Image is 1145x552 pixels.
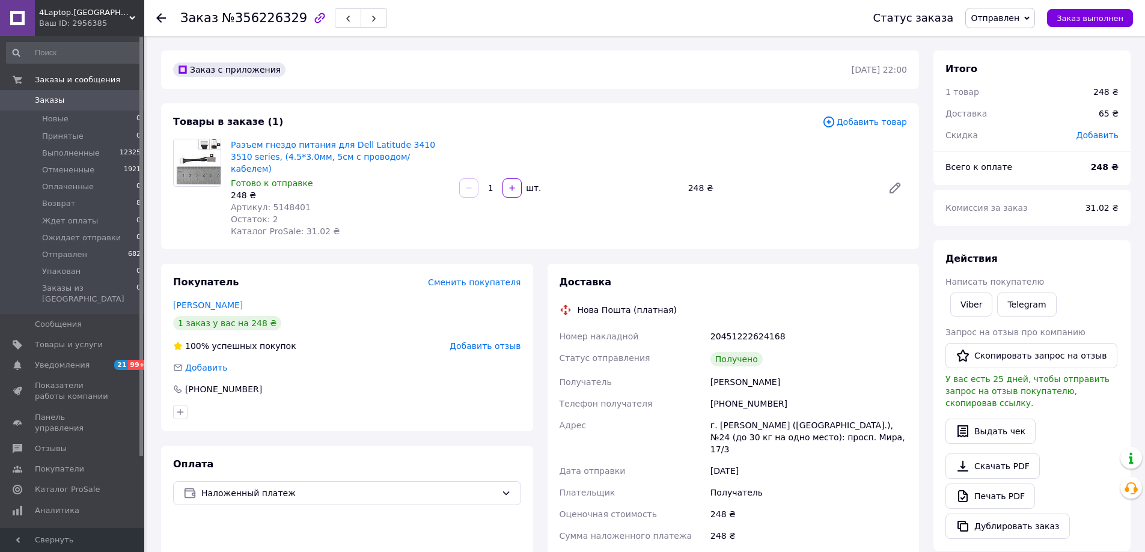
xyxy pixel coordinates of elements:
[180,11,218,25] span: Заказ
[560,420,586,430] span: Адрес
[173,316,281,330] div: 1 заказ у вас на 248 ₴
[1091,162,1119,172] b: 248 ₴
[35,95,64,106] span: Заказы
[42,165,94,175] span: Отмененные
[184,383,263,395] div: [PHONE_NUMBER]
[35,526,111,547] span: Управление сайтом
[231,202,311,212] span: Артикул: 5148401
[222,11,307,25] span: №356226329
[560,332,639,341] span: Номер накладной
[945,63,977,74] span: Итого
[136,181,141,192] span: 0
[450,341,521,351] span: Добавить отзыв
[708,503,909,525] div: 248 ₴
[708,326,909,347] div: 20451222624168
[35,443,67,454] span: Отзывы
[42,148,100,159] span: Выполненные
[945,327,1085,337] span: Запрос на отзыв про компанию
[231,140,435,174] a: Разъем гнездо питания для Dell Latitude 3410 3510 series, (4.5*3.0мм, 5см с проводом/кабелем)
[231,214,278,224] span: Остаток: 2
[708,393,909,414] div: [PHONE_NUMBER]
[173,62,285,77] div: Заказ с приложения
[560,353,650,363] span: Статус отправления
[1092,100,1126,127] div: 65 ₴
[1047,9,1133,27] button: Заказ выполнен
[35,380,111,402] span: Показатели работы компании
[428,278,521,287] span: Сменить покупателя
[173,458,213,470] span: Оплата
[136,198,141,209] span: 8
[971,13,1019,23] span: Отправлен
[945,109,987,118] span: Доставка
[120,148,141,159] span: 12325
[35,339,103,350] span: Товары и услуги
[945,162,1012,172] span: Всего к оплате
[136,283,141,305] span: 0
[945,277,1044,287] span: Написать покупателю
[35,412,111,434] span: Панель управления
[873,12,953,24] div: Статус заказа
[35,484,100,495] span: Каталог ProSale
[35,464,84,475] span: Покупатели
[42,283,136,305] span: Заказы из [GEOGRAPHIC_DATA]
[883,176,907,200] a: Редактировать
[1085,203,1119,213] span: 31.02 ₴
[136,266,141,277] span: 0
[560,488,615,497] span: Плательщик
[124,165,141,175] span: 1921
[950,293,992,317] a: Viber
[136,232,141,243] span: 0
[156,12,166,24] div: Вернуться назад
[945,419,1036,444] button: Выдать чек
[35,505,79,516] span: Аналитика
[945,453,1040,479] a: Скачать PDF
[560,276,612,288] span: Доставка
[42,232,121,243] span: Ожидает отправки
[39,7,129,18] span: 4Laptop.kiev
[128,249,141,260] span: 682
[560,509,658,519] span: Оценочная стоимость
[35,319,82,330] span: Сообщения
[945,514,1070,539] button: Дублировать заказ
[560,466,626,476] span: Дата отправки
[136,216,141,226] span: 0
[42,216,98,226] span: Ждет оплаты
[945,253,998,264] span: Действия
[35,360,90,371] span: Уведомления
[945,87,979,97] span: 1 товар
[708,414,909,460] div: г. [PERSON_NAME] ([GEOGRAPHIC_DATA].), №24 (до 30 кг на одно место): просп. Мира, 17/3
[42,198,75,209] span: Возврат
[42,249,87,260] span: Отправлен
[945,130,978,140] span: Скидка
[128,360,148,370] span: 99+
[42,266,81,277] span: Упакован
[6,42,142,64] input: Поиск
[42,181,94,192] span: Оплаченные
[852,65,907,74] time: [DATE] 22:00
[945,343,1117,368] button: Скопировать запрос на отзыв
[683,180,878,196] div: 248 ₴
[560,531,692,541] span: Сумма наложенного платежа
[39,18,144,29] div: Ваш ID: 2956385
[997,293,1056,317] a: Telegram
[822,115,907,129] span: Добавить товар
[575,304,680,316] div: Нова Пошта (платная)
[174,139,221,186] img: Разъем гнездо питания для Dell Latitude 3410 3510 series, (4.5*3.0мм, 5см с проводом/кабелем)
[136,131,141,142] span: 0
[523,182,542,194] div: шт.
[231,226,340,236] span: Каталог ProSale: 31.02 ₴
[231,189,450,201] div: 248 ₴
[1057,14,1123,23] span: Заказ выполнен
[231,178,313,188] span: Готово к отправке
[185,363,227,372] span: Добавить
[42,114,69,124] span: Новые
[173,116,283,127] span: Товары в заказе (1)
[560,399,653,408] span: Телефон получателя
[185,341,209,351] span: 100%
[945,203,1028,213] span: Комиссия за заказ
[1076,130,1119,140] span: Добавить
[136,114,141,124] span: 0
[945,374,1110,408] span: У вас есть 25 дней, чтобы отправить запрос на отзыв покупателю, скопировав ссылку.
[114,360,128,370] span: 21
[173,300,243,310] a: [PERSON_NAME]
